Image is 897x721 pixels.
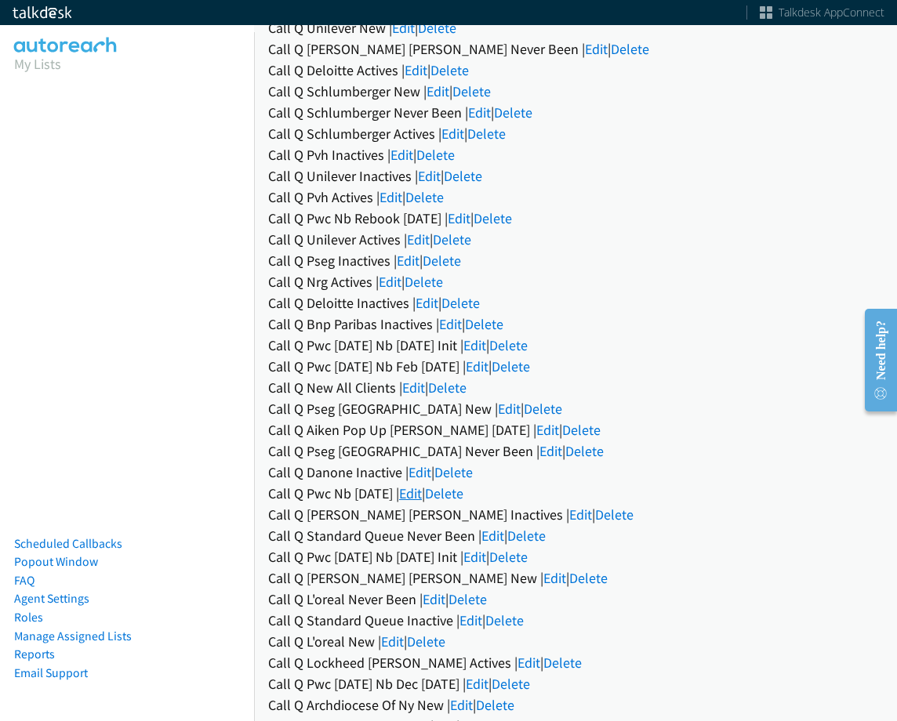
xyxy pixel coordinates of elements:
div: Call Q Standard Queue Inactive | | [268,610,883,631]
a: Edit [466,675,488,693]
div: Call Q Nrg Actives | | [268,271,883,292]
div: Call Q Deloitte Actives | | [268,60,883,81]
div: Call Q New All Clients | | [268,377,883,398]
a: Delete [485,611,524,629]
a: Delete [448,590,487,608]
a: Delete [595,505,634,524]
div: Call Q Pwc Nb Rebook [DATE] | | [268,208,883,229]
a: Edit [569,505,592,524]
a: Delete [467,125,506,143]
a: Edit [390,146,413,164]
a: Delete [569,569,608,587]
a: Edit [585,40,608,58]
div: Call Q Deloitte Inactives | | [268,292,883,313]
a: Edit [439,315,462,333]
div: Call Q Danone Inactive | | [268,462,883,483]
iframe: Resource Center [852,298,897,422]
a: Edit [423,590,445,608]
a: Edit [459,611,482,629]
div: Call Q Pwc Nb [DATE] | | [268,483,883,504]
div: Call Q Pwc [DATE] Nb Feb [DATE] | | [268,356,883,377]
a: Roles [14,610,43,625]
div: Call Q Pvh Actives | | [268,187,883,208]
div: Call Q [PERSON_NAME] [PERSON_NAME] New | | [268,567,883,589]
a: Reports [14,647,55,661]
a: Delete [489,336,528,354]
div: Call Q Pseg Inactives | | [268,250,883,271]
div: Call Q Schlumberger New | | [268,81,883,102]
a: Edit [402,379,425,397]
div: Call Q Standard Queue Never Been | | [268,525,883,546]
a: Edit [392,19,415,37]
a: Edit [481,527,504,545]
div: Call Q Aiken Pop Up [PERSON_NAME] [DATE] | | [268,419,883,440]
a: Delete [494,103,532,121]
a: Delete [474,209,512,227]
a: Delete [423,252,461,270]
div: Call Q Pwc [DATE] Nb Dec [DATE] | | [268,673,883,694]
a: Delete [465,315,503,333]
a: Edit [427,82,449,100]
a: Edit [399,484,422,502]
div: Call Q Unilever Actives | | [268,229,883,250]
a: Delete [611,40,649,58]
a: Edit [463,336,486,354]
a: FAQ [14,573,34,588]
div: Call Q [PERSON_NAME] [PERSON_NAME] Never Been | | [268,38,883,60]
a: Edit [543,569,566,587]
a: Delete [543,654,582,672]
a: Delete [562,421,601,439]
a: Email Support [14,665,88,680]
a: Delete [441,294,480,312]
div: Call Q Schlumberger Actives | | [268,123,883,144]
div: Call Q Pwc [DATE] Nb [DATE] Init | | [268,335,883,356]
div: Call Q Pwc [DATE] Nb [DATE] Init | | [268,546,883,567]
a: Delete [416,146,455,164]
a: Delete [430,61,469,79]
a: Delete [489,548,528,566]
a: Edit [418,167,441,185]
a: Edit [379,188,402,206]
div: Call Q Pseg [GEOGRAPHIC_DATA] Never Been | | [268,440,883,462]
a: Agent Settings [14,591,89,606]
a: Edit [466,357,488,375]
a: Talkdesk AppConnect [760,5,884,20]
div: Call Q Unilever Inactives | | [268,165,883,187]
a: Delete [524,400,562,418]
div: Call Q Pvh Inactives | | [268,144,883,165]
a: Delete [428,379,467,397]
a: Delete [565,442,604,460]
a: My Lists [14,55,61,73]
a: Delete [507,527,546,545]
a: Edit [498,400,521,418]
a: Manage Assigned Lists [14,629,132,643]
div: Call Q Archdiocese Of Ny New | | [268,694,883,716]
div: Call Q L'oreal New | | [268,631,883,652]
a: Edit [409,463,431,481]
a: Edit [416,294,438,312]
a: Scheduled Callbacks [14,536,122,551]
a: Edit [463,548,486,566]
div: Call Q Schlumberger Never Been | | [268,102,883,123]
a: Edit [517,654,540,672]
div: Call Q Bnp Paribas Inactives | | [268,313,883,335]
div: Call Q L'oreal Never Been | | [268,589,883,610]
a: Delete [452,82,491,100]
a: Delete [476,696,514,714]
a: Edit [397,252,419,270]
a: Delete [418,19,456,37]
a: Edit [407,230,430,248]
a: Delete [433,230,471,248]
a: Edit [379,273,401,291]
div: Call Q Pseg [GEOGRAPHIC_DATA] New | | [268,398,883,419]
a: Edit [448,209,470,227]
a: Edit [468,103,491,121]
a: Edit [539,442,562,460]
div: Call Q [PERSON_NAME] [PERSON_NAME] Inactives | | [268,504,883,525]
a: Delete [405,188,444,206]
a: Delete [492,357,530,375]
a: Delete [492,675,530,693]
a: Delete [425,484,463,502]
